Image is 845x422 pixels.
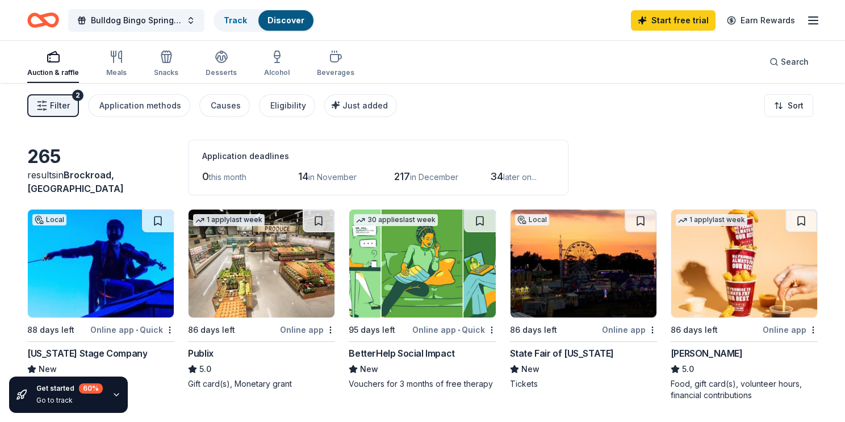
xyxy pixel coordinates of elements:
[270,99,306,112] div: Eligibility
[214,9,315,32] button: TrackDiscover
[360,362,378,376] span: New
[760,51,818,73] button: Search
[510,323,557,337] div: 86 days left
[763,323,818,337] div: Online app
[671,346,743,360] div: [PERSON_NAME]
[90,323,174,337] div: Online app Quick
[671,378,818,401] div: Food, gift card(s), volunteer hours, financial contributions
[209,172,246,182] span: this month
[224,15,247,25] a: Track
[781,55,809,69] span: Search
[764,94,813,117] button: Sort
[189,210,334,317] img: Image for Publix
[349,209,496,390] a: Image for BetterHelp Social Impact30 applieslast week95 days leftOnline app•QuickBetterHelp Socia...
[510,378,657,390] div: Tickets
[50,99,70,112] span: Filter
[36,396,103,405] div: Go to track
[521,362,539,376] span: New
[27,94,79,117] button: Filter2
[349,210,495,317] img: Image for BetterHelp Social Impact
[211,99,241,112] div: Causes
[39,362,57,376] span: New
[27,145,174,168] div: 265
[631,10,716,31] a: Start free trial
[79,383,103,394] div: 60 %
[308,172,357,182] span: in November
[27,68,79,77] div: Auction & raffle
[317,68,354,77] div: Beverages
[27,323,74,337] div: 88 days left
[199,362,211,376] span: 5.0
[676,214,747,226] div: 1 apply last week
[671,209,818,401] a: Image for Sheetz1 applylast week86 days leftOnline app[PERSON_NAME]5.0Food, gift card(s), volunte...
[342,101,388,110] span: Just added
[36,383,103,394] div: Get started
[202,149,554,163] div: Application deadlines
[27,346,147,360] div: [US_STATE] Stage Company
[503,172,537,182] span: later on...
[324,94,397,117] button: Just added
[32,214,66,225] div: Local
[188,378,335,390] div: Gift card(s), Monetary grant
[72,90,83,101] div: 2
[91,14,182,27] span: Bulldog Bingo Spring Fundraiser
[27,45,79,83] button: Auction & raffle
[199,94,250,117] button: Causes
[27,169,124,194] span: Brockroad, [GEOGRAPHIC_DATA]
[349,346,454,360] div: BetterHelp Social Impact
[317,45,354,83] button: Beverages
[27,169,124,194] span: in
[68,9,204,32] button: Bulldog Bingo Spring Fundraiser
[154,45,178,83] button: Snacks
[394,170,410,182] span: 217
[28,210,174,317] img: Image for Virginia Stage Company
[27,209,174,390] a: Image for Virginia Stage CompanyLocal88 days leftOnline app•Quick[US_STATE] Stage CompanyNew2 tic...
[280,323,335,337] div: Online app
[511,210,656,317] img: Image for State Fair of Virginia
[27,168,174,195] div: results
[412,323,496,337] div: Online app Quick
[188,209,335,390] a: Image for Publix1 applylast week86 days leftOnline appPublix5.0Gift card(s), Monetary grant
[671,323,718,337] div: 86 days left
[188,346,214,360] div: Publix
[259,94,315,117] button: Eligibility
[490,170,503,182] span: 34
[154,68,178,77] div: Snacks
[720,10,802,31] a: Earn Rewards
[202,170,209,182] span: 0
[27,7,59,34] a: Home
[354,214,438,226] div: 30 applies last week
[510,209,657,390] a: Image for State Fair of VirginiaLocal86 days leftOnline appState Fair of [US_STATE]NewTickets
[510,346,614,360] div: State Fair of [US_STATE]
[188,323,235,337] div: 86 days left
[106,68,127,77] div: Meals
[136,325,138,335] span: •
[264,45,290,83] button: Alcohol
[88,94,190,117] button: Application methods
[267,15,304,25] a: Discover
[193,214,265,226] div: 1 apply last week
[264,68,290,77] div: Alcohol
[682,362,694,376] span: 5.0
[106,45,127,83] button: Meals
[298,170,308,182] span: 14
[99,99,181,112] div: Application methods
[458,325,460,335] span: •
[602,323,657,337] div: Online app
[410,172,458,182] span: in December
[671,210,817,317] img: Image for Sheetz
[206,45,237,83] button: Desserts
[349,323,395,337] div: 95 days left
[515,214,549,225] div: Local
[788,99,804,112] span: Sort
[349,378,496,390] div: Vouchers for 3 months of free therapy
[206,68,237,77] div: Desserts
